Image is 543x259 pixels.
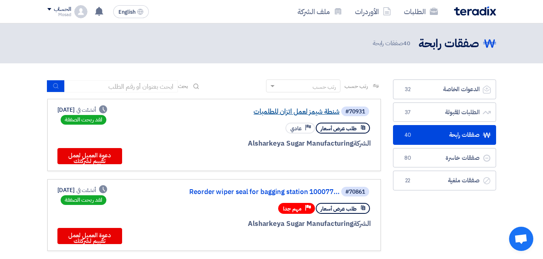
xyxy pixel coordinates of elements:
div: [DATE] [57,106,108,114]
span: English [118,9,135,15]
span: بحث [178,82,188,90]
div: Open chat [509,227,533,251]
span: 40 [403,131,413,139]
a: الطلبات المقبولة37 [393,102,496,122]
button: English [113,5,149,18]
a: صفقات خاسرة80 [393,148,496,168]
div: #70931 [345,109,365,115]
span: طلب عرض أسعار [321,205,357,213]
a: الدعوات الخاصة32 [393,79,496,99]
span: رتب حسب [344,82,368,90]
span: 22 [403,177,413,185]
span: مهم جدا [283,205,302,213]
span: صفقات رابحة [373,39,412,48]
h2: صفقات رابحة [418,36,479,52]
div: Alsharkeya Sugar Manufacturing [176,219,371,229]
img: profile_test.png [74,5,87,18]
div: #70861 [345,189,365,195]
div: [DATE] [57,186,108,194]
input: ابحث بعنوان أو رقم الطلب [65,80,178,92]
img: Teradix logo [454,6,496,16]
span: 37 [403,109,413,117]
a: صفقات ملغية22 [393,171,496,190]
a: شنطة شيمز لعمل اتزان للطلمبات [178,108,340,115]
button: دعوة العميل لعمل تقييم لشركتك [57,148,122,164]
button: دعوة العميل لعمل تقييم لشركتك [57,228,122,244]
span: 32 [403,86,413,94]
div: لقد ربحت الصفقة [61,195,106,205]
div: Mosad [47,13,71,17]
span: الشركة [353,219,371,229]
span: 80 [403,154,413,162]
span: عادي [290,125,302,132]
span: أنشئت في [76,186,96,194]
span: أنشئت في [76,106,96,114]
div: رتب حسب [313,83,336,91]
a: صفقات رابحة40 [393,125,496,145]
div: الحساب [54,6,71,13]
a: الطلبات [397,2,444,21]
div: لقد ربحت الصفقة [61,115,106,125]
a: ملف الشركة [291,2,349,21]
div: Alsharkeya Sugar Manufacturing [176,138,371,149]
a: الأوردرات [349,2,397,21]
span: 40 [403,39,410,48]
span: الشركة [353,138,371,148]
span: طلب عرض أسعار [321,125,357,132]
a: Reorder wiper seal for bagging station 100077... [178,188,340,196]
